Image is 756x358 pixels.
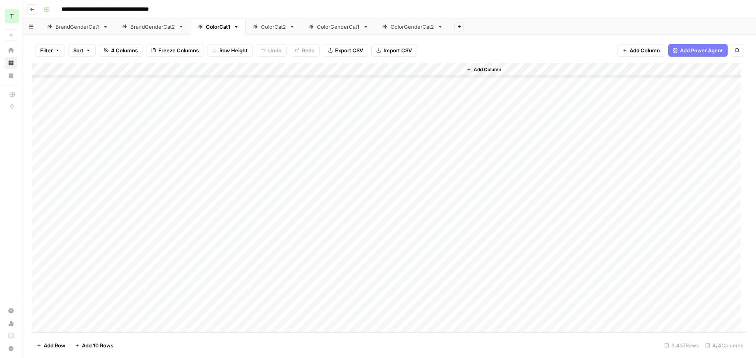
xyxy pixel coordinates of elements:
[158,46,199,54] span: Freeze Columns
[5,304,17,317] a: Settings
[5,330,17,342] a: Learning Hub
[68,44,96,57] button: Sort
[256,44,287,57] button: Undo
[702,339,747,352] div: 4/4 Columns
[302,46,315,54] span: Redo
[99,44,143,57] button: 4 Columns
[40,19,115,35] a: BrandGenderCat1
[323,44,368,57] button: Export CSV
[82,341,113,349] span: Add 10 Rows
[44,341,65,349] span: Add Row
[617,44,665,57] button: Add Column
[335,46,363,54] span: Export CSV
[207,44,253,57] button: Row Height
[146,44,204,57] button: Freeze Columns
[5,44,17,57] a: Home
[56,23,100,31] div: BrandGenderCat1
[130,23,175,31] div: BrandGenderCat2
[246,19,302,35] a: ColorCat2
[32,339,70,352] button: Add Row
[5,57,17,69] a: Browse
[10,11,14,21] span: T
[290,44,320,57] button: Redo
[463,65,504,75] button: Add Column
[391,23,434,31] div: ColorGenderCat2
[474,66,501,73] span: Add Column
[371,44,417,57] button: Import CSV
[268,46,282,54] span: Undo
[302,19,375,35] a: ColorGenderCat1
[35,44,65,57] button: Filter
[115,19,191,35] a: BrandGenderCat2
[70,339,118,352] button: Add 10 Rows
[191,19,246,35] a: ColorCat1
[317,23,360,31] div: ColorGenderCat1
[5,6,17,26] button: Workspace: TY SEO Team
[5,342,17,355] button: Help + Support
[5,317,17,330] a: Usage
[5,69,17,82] a: Your Data
[661,339,702,352] div: 3,437 Rows
[630,46,660,54] span: Add Column
[111,46,138,54] span: 4 Columns
[40,46,53,54] span: Filter
[206,23,230,31] div: ColorCat1
[219,46,248,54] span: Row Height
[73,46,83,54] span: Sort
[375,19,450,35] a: ColorGenderCat2
[680,46,723,54] span: Add Power Agent
[384,46,412,54] span: Import CSV
[668,44,728,57] button: Add Power Agent
[261,23,286,31] div: ColorCat2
